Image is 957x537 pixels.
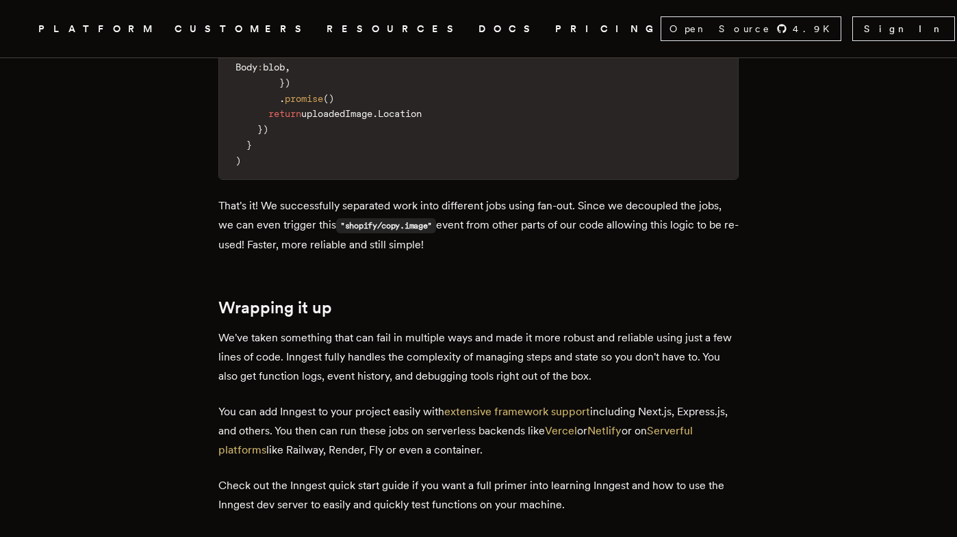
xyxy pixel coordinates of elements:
[218,476,739,514] p: Check out the Inngest quick start guide if you want a full primer into learning Inngest and how t...
[285,93,323,104] span: promise
[545,424,577,437] a: Vercel
[218,328,739,386] p: We've taken something that can fail in multiple ways and made it more robust and reliable using j...
[378,108,422,119] span: Location
[218,402,739,460] p: You can add Inngest to your project easily with including Next.js, Express.js, and others. You th...
[263,62,285,73] span: blob
[285,62,290,73] span: ,
[257,124,263,135] span: }
[235,155,241,166] span: )
[263,124,268,135] span: )
[301,108,372,119] span: uploadedImage
[235,62,257,73] span: Body
[38,21,158,38] button: PLATFORM
[669,22,771,36] span: Open Source
[257,62,263,73] span: :
[336,218,436,233] code: "shopify/copy.image"
[175,21,310,38] a: CUSTOMERS
[218,298,739,317] h2: Wrapping it up
[329,93,334,104] span: )
[587,424,622,437] a: Netlify
[444,405,590,418] a: extensive framework support
[285,77,290,88] span: )
[793,22,838,36] span: 4.9 K
[279,93,285,104] span: .
[852,16,955,41] a: Sign In
[372,108,378,119] span: .
[327,21,462,38] button: RESOURCES
[478,21,539,38] a: DOCS
[268,108,301,119] span: return
[323,93,329,104] span: (
[218,196,739,254] p: That's it! We successfully separated work into different jobs using fan-out. Since we decoupled t...
[246,140,252,150] span: }
[555,21,661,38] a: PRICING
[279,77,285,88] span: }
